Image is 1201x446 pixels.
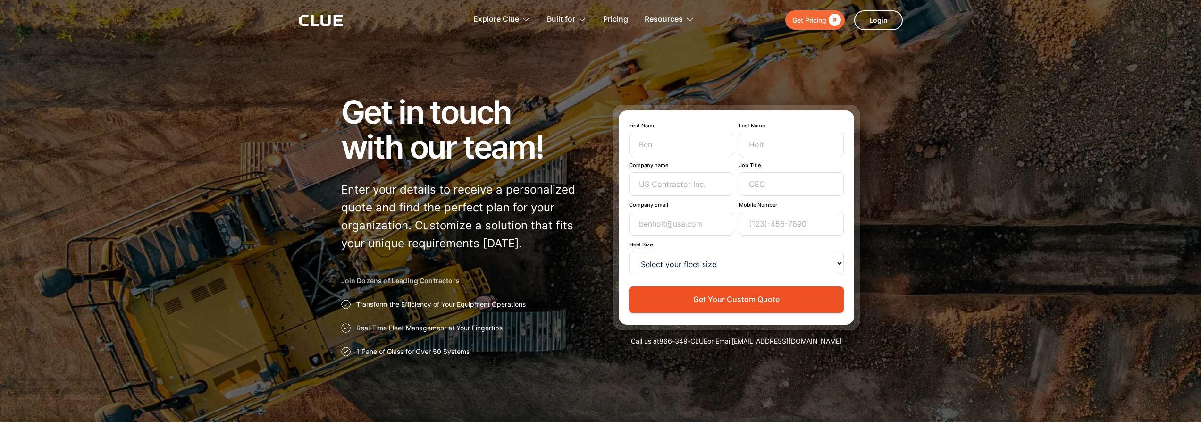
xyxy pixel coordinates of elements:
input: benholt@usa.com [629,212,734,236]
button: Get Your Custom Quote [629,286,844,312]
p: Transform the Efficiency of Your Equipment Operations [356,300,526,309]
a: [EMAIL_ADDRESS][DOMAIN_NAME] [731,337,842,345]
label: Company name [629,162,734,168]
div: Get Pricing [792,14,826,26]
p: 1 Pane of Glass for Over 50 Systems [356,347,470,356]
div: Resources [645,5,694,34]
div: Call us at or Email [613,337,860,346]
input: Ben [629,133,734,156]
img: Approval checkmark icon [341,300,351,309]
label: Job Title [739,162,844,168]
p: Enter your details to receive a personalized quote and find the perfect plan for your organizatio... [341,181,589,252]
label: Fleet Size [629,241,844,248]
div:  [826,14,841,26]
div: Explore Clue [473,5,530,34]
label: Last Name [739,122,844,129]
h2: Join Dozens of Leading Contractors [341,276,589,286]
input: Holt [739,133,844,156]
img: Approval checkmark icon [341,323,351,333]
p: Real-Time Fleet Management at Your Fingertips [356,323,503,333]
div: Explore Clue [473,5,519,34]
div: Built for [547,5,575,34]
label: First Name [629,122,734,129]
img: Approval checkmark icon [341,347,351,356]
a: Get Pricing [785,10,845,30]
a: 866-349-CLUE [659,337,707,345]
div: Resources [645,5,683,34]
a: Login [854,10,903,30]
a: Pricing [603,5,628,34]
div: Built for [547,5,587,34]
label: Mobile Number [739,202,844,208]
label: Company Email [629,202,734,208]
input: US Contractor Inc. [629,172,734,196]
h1: Get in touch with our team! [341,94,589,164]
input: (123)-456-7890 [739,212,844,236]
input: CEO [739,172,844,196]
